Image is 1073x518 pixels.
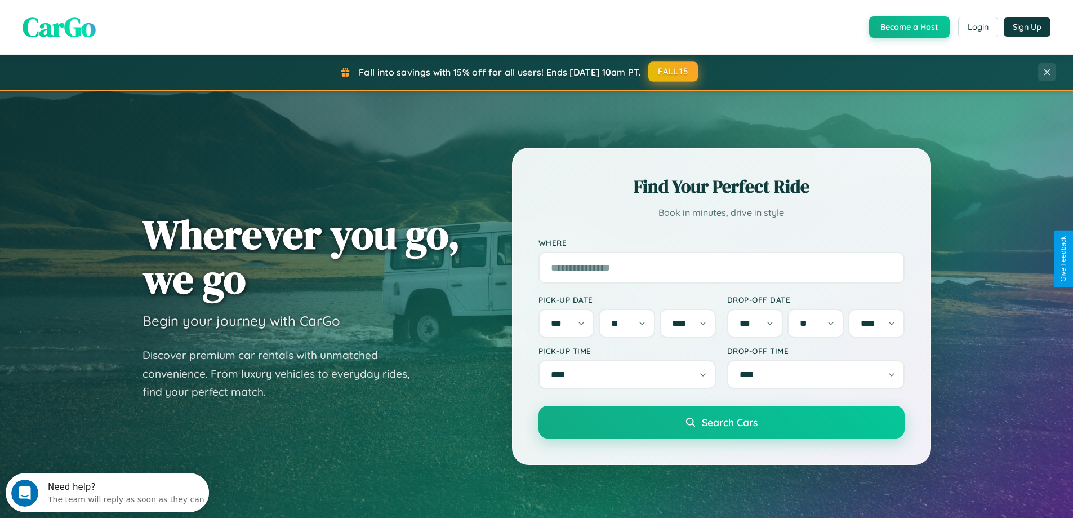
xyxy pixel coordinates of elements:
[11,480,38,507] iframe: Intercom live chat
[42,19,199,30] div: The team will reply as soon as they can
[143,312,340,329] h3: Begin your journey with CarGo
[538,238,905,247] label: Where
[143,346,424,401] p: Discover premium car rentals with unmatched convenience. From luxury vehicles to everyday rides, ...
[1059,236,1067,282] div: Give Feedback
[869,16,950,38] button: Become a Host
[648,61,698,82] button: FALL15
[727,295,905,304] label: Drop-off Date
[1004,17,1050,37] button: Sign Up
[5,5,210,36] div: Open Intercom Messenger
[538,174,905,199] h2: Find Your Perfect Ride
[359,67,641,78] span: Fall into savings with 15% off for all users! Ends [DATE] 10am PT.
[6,473,209,512] iframe: Intercom live chat discovery launcher
[23,8,96,46] span: CarGo
[702,416,758,428] span: Search Cars
[42,10,199,19] div: Need help?
[727,346,905,356] label: Drop-off Time
[143,212,460,301] h1: Wherever you go, we go
[538,205,905,221] p: Book in minutes, drive in style
[538,346,716,356] label: Pick-up Time
[958,17,998,37] button: Login
[538,295,716,304] label: Pick-up Date
[538,406,905,439] button: Search Cars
